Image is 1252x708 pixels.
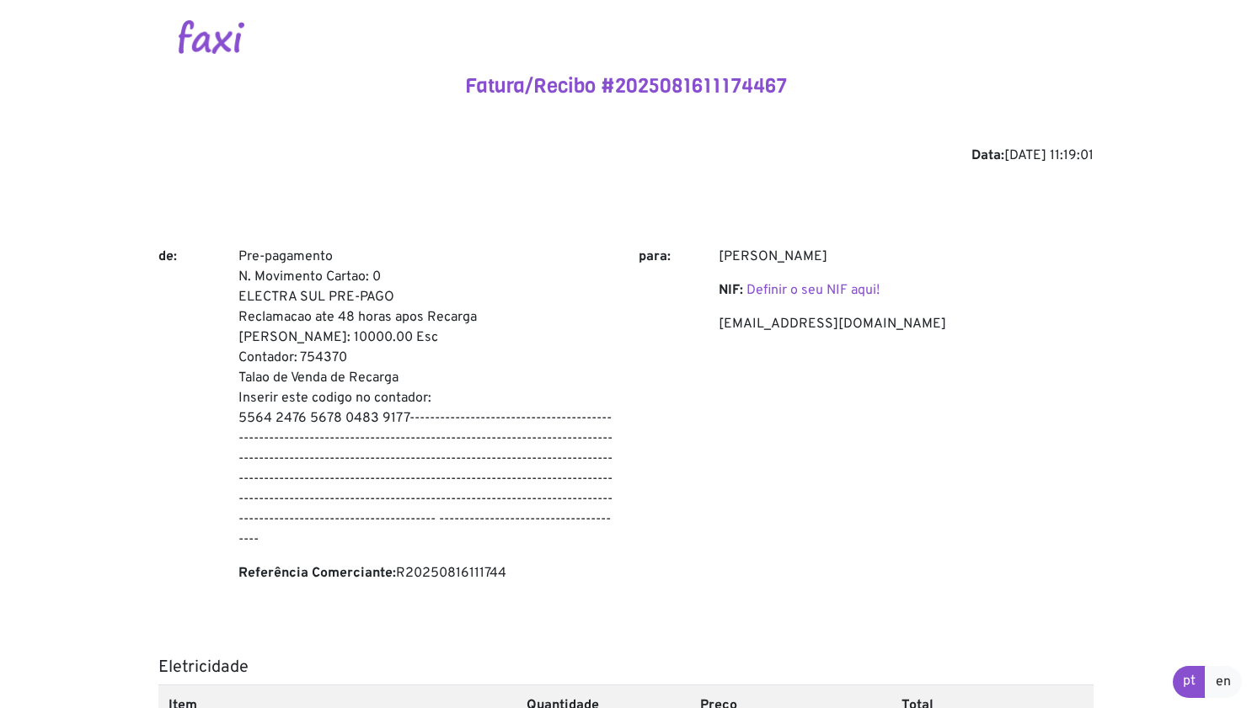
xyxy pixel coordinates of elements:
h4: Fatura/Recibo #2025081611174467 [158,74,1094,98]
p: R20250816111744 [238,563,613,583]
b: Referência Comerciante: [238,565,396,582]
a: en [1205,666,1242,698]
b: NIF: [719,282,743,299]
div: [DATE] 11:19:01 [158,146,1094,166]
b: para: [639,248,671,265]
h5: Eletricidade [158,657,1094,678]
p: [PERSON_NAME] [719,247,1094,267]
p: Pre-pagamento N. Movimento Cartao: 0 ELECTRA SUL PRE-PAGO Reclamacao ate 48 horas apos Recarga [P... [238,247,613,550]
a: pt [1173,666,1206,698]
p: [EMAIL_ADDRESS][DOMAIN_NAME] [719,314,1094,334]
b: Data: [971,147,1004,164]
b: de: [158,248,177,265]
a: Definir o seu NIF aqui! [746,282,880,299]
